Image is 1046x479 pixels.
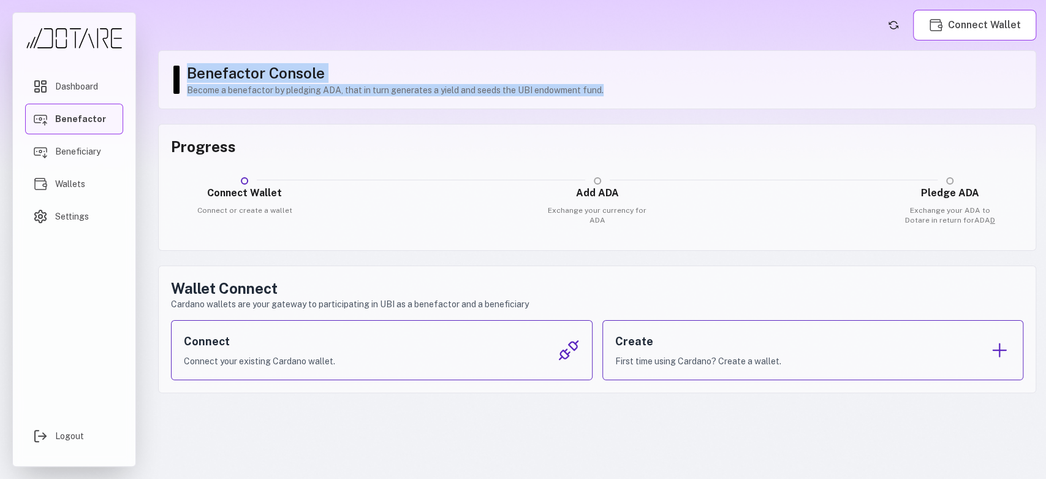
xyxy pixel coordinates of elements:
p: Exchange your currency for ADA [545,205,650,225]
p: Cardano wallets are your gateway to participating in UBI as a benefactor and a beneficiary [171,298,1023,310]
p: Connect your existing Cardano wallet. [184,355,335,367]
p: First time using Cardano? Create a wallet. [615,355,781,367]
img: Connect [558,339,580,361]
span: Dashboard [55,80,98,93]
h1: Benefactor Console [187,63,1023,83]
h3: Add ADA [545,186,650,201]
span: Benefactor [55,113,106,125]
span: D [990,216,995,224]
img: Beneficiary [33,144,48,159]
p: Exchange your ADA to Dotare in return for [897,205,1002,225]
h2: Wallet Connect [171,278,1023,298]
img: Wallets [33,177,48,191]
h3: Progress [171,137,1023,156]
img: Benefactor [33,112,48,126]
h3: Pledge ADA [897,186,1002,201]
span: Settings [55,210,89,223]
p: Become a benefactor by pledging ADA, that in turn generates a yield and seeds the UBI endowment f... [187,84,1023,96]
img: Dotare Logo [25,28,123,49]
span: ADA [974,216,995,224]
img: Wallets [928,18,943,33]
span: Beneficiary [55,145,100,158]
p: Connect or create a wallet [192,205,297,215]
button: Refresh account status [884,15,903,35]
span: Wallets [55,178,85,190]
h3: Connect Wallet [192,186,297,201]
h3: Connect [184,333,335,350]
h3: Create [615,333,781,350]
img: Create [988,339,1010,361]
span: Logout [55,430,84,442]
button: Connect Wallet [913,10,1036,40]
